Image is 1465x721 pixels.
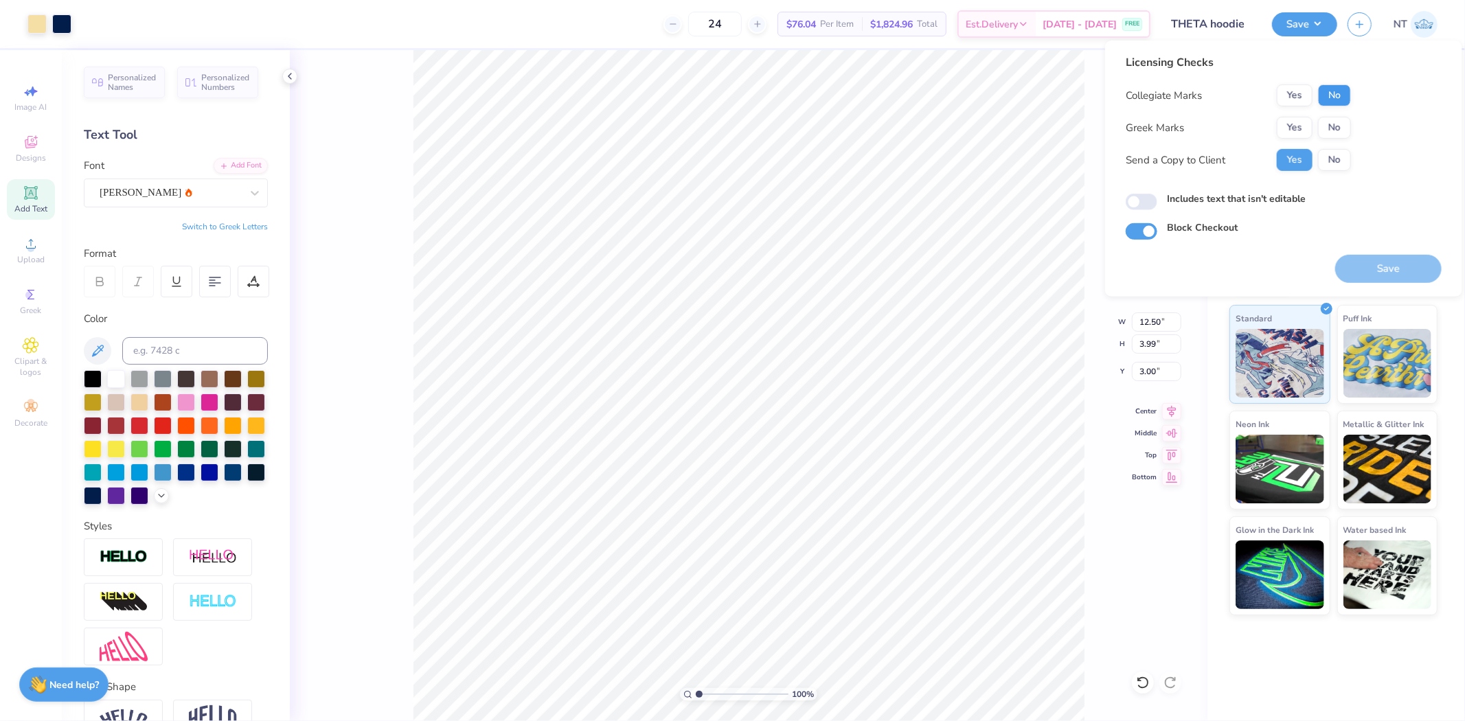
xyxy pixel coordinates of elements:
[1343,523,1407,537] span: Water based Ink
[966,17,1018,32] span: Est. Delivery
[1277,84,1313,106] button: Yes
[1126,152,1225,168] div: Send a Copy to Client
[84,126,268,144] div: Text Tool
[1043,17,1117,32] span: [DATE] - [DATE]
[1236,417,1269,431] span: Neon Ink
[14,203,47,214] span: Add Text
[1132,407,1157,416] span: Center
[189,594,237,610] img: Negative Space
[84,679,268,695] div: Text Shape
[1272,12,1337,36] button: Save
[1236,540,1324,609] img: Glow in the Dark Ink
[50,678,100,691] strong: Need help?
[182,221,268,232] button: Switch to Greek Letters
[688,12,742,36] input: – –
[1132,450,1157,460] span: Top
[84,246,269,262] div: Format
[1132,428,1157,438] span: Middle
[84,158,104,174] label: Font
[1126,88,1202,104] div: Collegiate Marks
[1318,117,1351,139] button: No
[1161,10,1262,38] input: Untitled Design
[7,356,55,378] span: Clipart & logos
[201,73,250,92] span: Personalized Numbers
[1236,435,1324,503] img: Neon Ink
[1318,84,1351,106] button: No
[1125,19,1139,29] span: FREE
[189,549,237,566] img: Shadow
[15,102,47,113] span: Image AI
[214,158,268,174] div: Add Font
[1343,329,1432,398] img: Puff Ink
[108,73,157,92] span: Personalized Names
[1343,435,1432,503] img: Metallic & Glitter Ink
[1343,311,1372,325] span: Puff Ink
[1394,16,1407,32] span: NT
[792,688,814,700] span: 100 %
[84,518,268,534] div: Styles
[1343,417,1424,431] span: Metallic & Glitter Ink
[1167,192,1306,206] label: Includes text that isn't editable
[84,311,268,327] div: Color
[1126,120,1184,136] div: Greek Marks
[17,254,45,265] span: Upload
[1411,11,1438,38] img: Nestor Talens
[786,17,816,32] span: $76.04
[1277,149,1313,171] button: Yes
[1126,54,1351,71] div: Licensing Checks
[820,17,854,32] span: Per Item
[1167,220,1238,235] label: Block Checkout
[1318,149,1351,171] button: No
[1236,523,1314,537] span: Glow in the Dark Ink
[1343,540,1432,609] img: Water based Ink
[1394,11,1438,38] a: NT
[870,17,913,32] span: $1,824.96
[122,337,268,365] input: e.g. 7428 c
[1236,311,1272,325] span: Standard
[14,417,47,428] span: Decorate
[917,17,938,32] span: Total
[1132,472,1157,482] span: Bottom
[1277,117,1313,139] button: Yes
[100,632,148,661] img: Free Distort
[100,591,148,613] img: 3d Illusion
[100,549,148,565] img: Stroke
[21,305,42,316] span: Greek
[1236,329,1324,398] img: Standard
[16,152,46,163] span: Designs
